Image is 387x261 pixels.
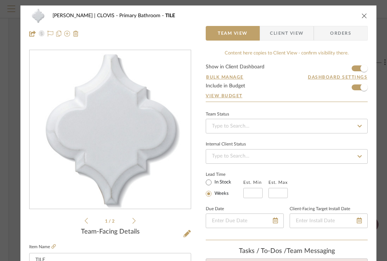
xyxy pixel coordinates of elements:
[119,13,165,18] span: Primary Bathroom
[30,50,191,209] div: 0
[165,13,175,18] span: TILE
[322,26,359,41] span: Orders
[206,171,243,178] label: Lead Time
[270,26,303,41] span: Client View
[239,248,287,254] span: Tasks / To-Dos /
[206,149,368,164] input: Type to Search…
[268,180,288,185] label: Est. Max
[206,74,244,80] button: Bulk Manage
[40,50,181,209] img: 9251b9b9-d50f-4d8d-88b7-6a0f9b2429eb_436x436.jpg
[105,219,109,223] span: 1
[206,178,243,198] mat-radio-group: Select item type
[53,13,119,18] span: [PERSON_NAME] | CLOVIS
[307,74,368,80] button: Dashboard Settings
[29,228,191,236] div: Team-Facing Details
[206,113,229,116] div: Team Status
[290,213,368,228] input: Enter Install Date
[109,219,112,223] span: /
[206,247,368,256] div: team Messaging
[361,12,368,19] button: close
[243,180,262,185] label: Est. Min
[206,119,368,133] input: Type to Search…
[213,179,231,186] label: In Stock
[29,8,47,23] img: 9251b9b9-d50f-4d8d-88b7-6a0f9b2429eb_48x40.jpg
[206,50,368,57] div: Content here copies to Client View - confirm visibility there.
[213,190,229,197] label: Weeks
[206,93,368,99] a: View Budget
[290,207,350,211] label: Client-Facing Target Install Date
[73,31,79,37] img: Remove from project
[29,244,56,250] label: Item Name
[218,26,248,41] span: Team View
[206,213,284,228] input: Enter Due Date
[112,219,116,223] span: 2
[206,207,224,211] label: Due Date
[206,143,246,146] div: Internal Client Status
